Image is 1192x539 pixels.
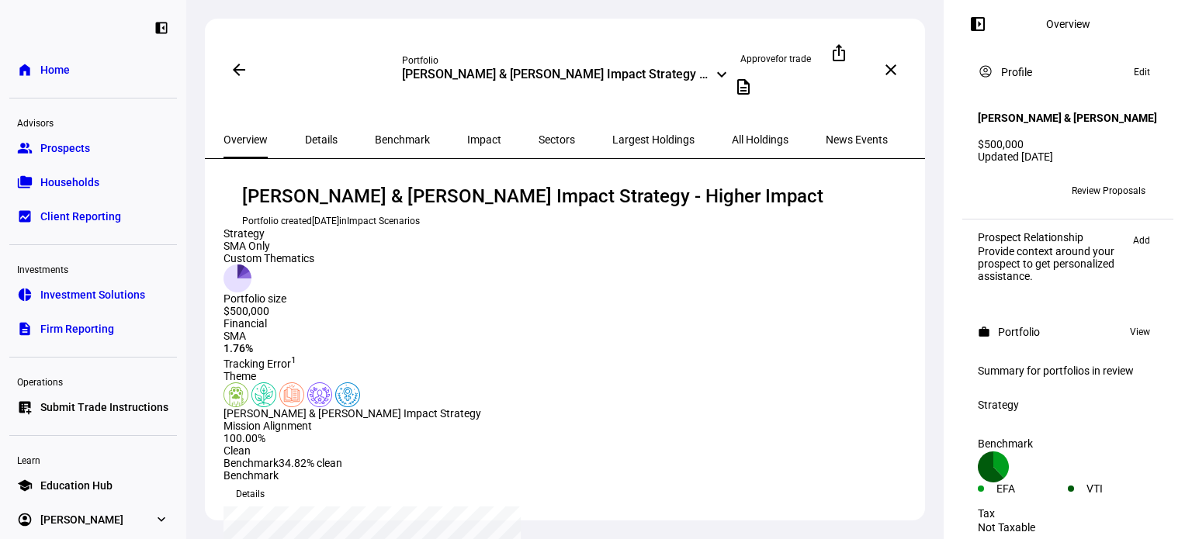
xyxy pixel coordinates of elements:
a: descriptionFirm Reporting [9,313,177,344]
mat-icon: account_circle [978,64,993,79]
eth-mat-symbol: bid_landscape [17,209,33,224]
mat-icon: work [978,326,990,338]
button: Review Proposals [1059,178,1158,203]
div: Advisors [9,111,177,133]
span: Households [40,174,99,190]
a: bid_landscapeClient Reporting [9,201,177,232]
button: Details [223,482,277,506]
eth-mat-symbol: home [17,62,33,78]
div: Portfolio [998,326,1040,338]
mat-icon: keyboard_arrow_down [712,65,731,84]
span: Edit [1134,63,1150,81]
span: ML [1007,185,1020,196]
div: Custom Thematics [223,252,314,264]
span: Impact [467,134,501,145]
a: pie_chartInvestment Solutions [9,279,177,310]
span: Largest Holdings [612,134,695,145]
div: Clean [223,444,342,457]
span: News Events [826,134,888,145]
img: climateChange.colored.svg [251,382,276,407]
mat-icon: close [882,60,900,79]
span: Details [236,482,265,506]
div: Mission Alignment [223,420,563,432]
div: Tax [978,507,1158,520]
div: Portfolio [402,54,728,67]
eth-mat-symbol: left_panel_close [154,20,169,36]
eth-mat-symbol: school [17,478,33,493]
eth-mat-symbol: expand_more [154,512,169,527]
div: Operations [9,370,177,392]
div: Financial [223,317,563,330]
img: education.colored.svg [279,382,304,407]
span: [PERSON_NAME] [40,512,123,527]
eth-mat-symbol: list_alt_add [17,399,33,415]
div: Not Taxable [978,521,1158,534]
span: Review Proposals [1072,178,1145,203]
div: $500,000 [978,138,1158,150]
div: Prospect Relationship [978,231,1125,244]
a: folder_copyHouseholds [9,167,177,198]
span: All Holdings [732,134,788,145]
span: Investment Solutions [40,287,145,302]
div: Portfolio size [223,292,314,305]
span: Benchmark [375,134,430,145]
a: homeHome [9,54,177,85]
div: SMA Only [223,240,314,252]
div: Provide context around your prospect to get personalized assistance. [978,245,1125,282]
span: Sectors [539,134,575,145]
eth-mat-symbol: account_circle [17,512,33,527]
span: Add [1133,231,1150,250]
mat-icon: description [734,78,753,96]
div: VTI [1086,482,1158,495]
div: [PERSON_NAME] & [PERSON_NAME] Impact Strategy - Higher Impact [402,67,709,85]
eth-mat-symbol: pie_chart [17,287,33,302]
button: View [1122,323,1158,341]
span: Overview [223,134,268,145]
div: Learn [9,448,177,470]
div: $500,000 [223,305,314,317]
span: Prospects [40,140,90,156]
mat-icon: arrow_back [230,60,248,79]
button: Approvefor trade [728,47,823,71]
div: Benchmark [223,469,911,482]
div: Profile [1001,66,1032,78]
div: Summary for portfolios in review [978,365,1158,377]
span: [DATE] [312,216,339,226]
span: Approve [740,54,775,64]
a: groupProspects [9,133,177,164]
span: View [1130,323,1150,341]
span: Firm Reporting [40,321,114,337]
div: 1.76% [223,342,563,354]
eth-panel-overview-card-header: Profile [978,63,1158,81]
img: animalWelfare.colored.svg [223,382,248,407]
span: in [339,216,420,226]
div: EFA [996,482,1068,495]
eth-panel-overview-card-header: Portfolio [978,323,1158,341]
h4: [PERSON_NAME] & [PERSON_NAME] [978,112,1157,124]
span: Submit Trade Instructions [40,399,168,415]
div: SMA [223,330,563,342]
sup: 1 [291,354,296,365]
span: for trade [775,54,811,64]
div: Portfolio created [242,215,892,227]
button: Add [1125,231,1158,250]
span: Client Reporting [40,209,121,224]
div: 100.00% [223,432,342,444]
span: Home [40,62,70,78]
div: Updated [DATE] [978,150,1158,163]
div: [PERSON_NAME] & [PERSON_NAME] Impact Strategy [223,407,563,420]
div: Overview [1046,18,1090,30]
eth-mat-symbol: folder_copy [17,174,33,190]
eth-mat-symbol: description [17,321,33,337]
span: Tracking Error [223,358,296,370]
div: [PERSON_NAME] & [PERSON_NAME] Impact Strategy - Higher Impact [242,184,892,209]
span: Benchmark [223,457,279,469]
mat-icon: left_panel_open [968,15,987,33]
eth-mat-symbol: group [17,140,33,156]
span: Details [305,134,338,145]
img: womensRights.colored.svg [335,382,360,407]
div: Investments [9,257,177,279]
img: corporateEthics.colored.svg [307,382,332,407]
span: Education Hub [40,478,113,493]
a: Impact Scenarios [347,216,420,226]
